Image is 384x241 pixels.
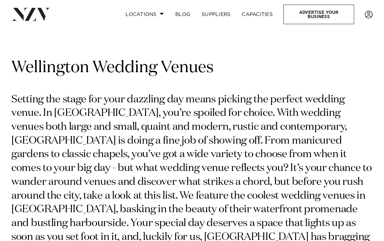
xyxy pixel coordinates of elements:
a: Capacities [236,7,278,22]
a: Locations [120,7,170,22]
a: BLOG [170,7,196,22]
h1: Wellington Wedding Venues [11,57,373,79]
a: Advertise your business [283,5,354,24]
a: SUPPLIERS [196,7,236,22]
img: nzv-logo.png [11,8,50,21]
